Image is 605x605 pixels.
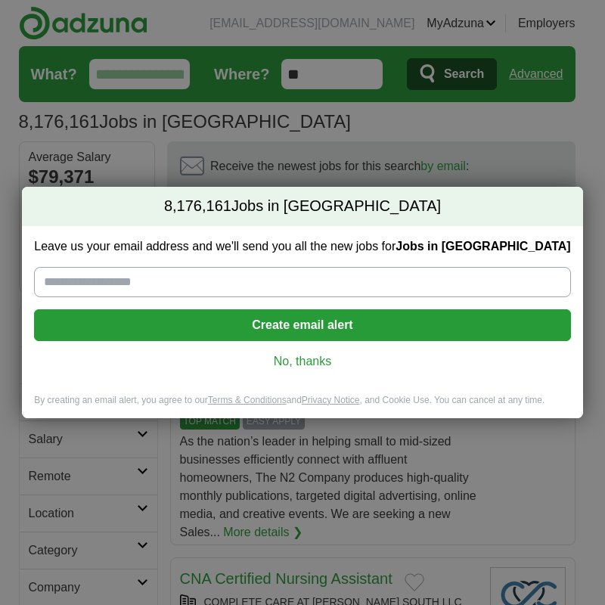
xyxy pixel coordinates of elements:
span: 8,176,161 [164,196,231,217]
label: Leave us your email address and we'll send you all the new jobs for [34,238,570,255]
a: Terms & Conditions [208,395,287,405]
a: Privacy Notice [302,395,360,405]
strong: Jobs in [GEOGRAPHIC_DATA] [396,240,570,253]
h2: Jobs in [GEOGRAPHIC_DATA] [22,187,582,226]
a: No, thanks [46,353,558,370]
button: Create email alert [34,309,570,341]
div: By creating an email alert, you agree to our and , and Cookie Use. You can cancel at any time. [22,394,582,419]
